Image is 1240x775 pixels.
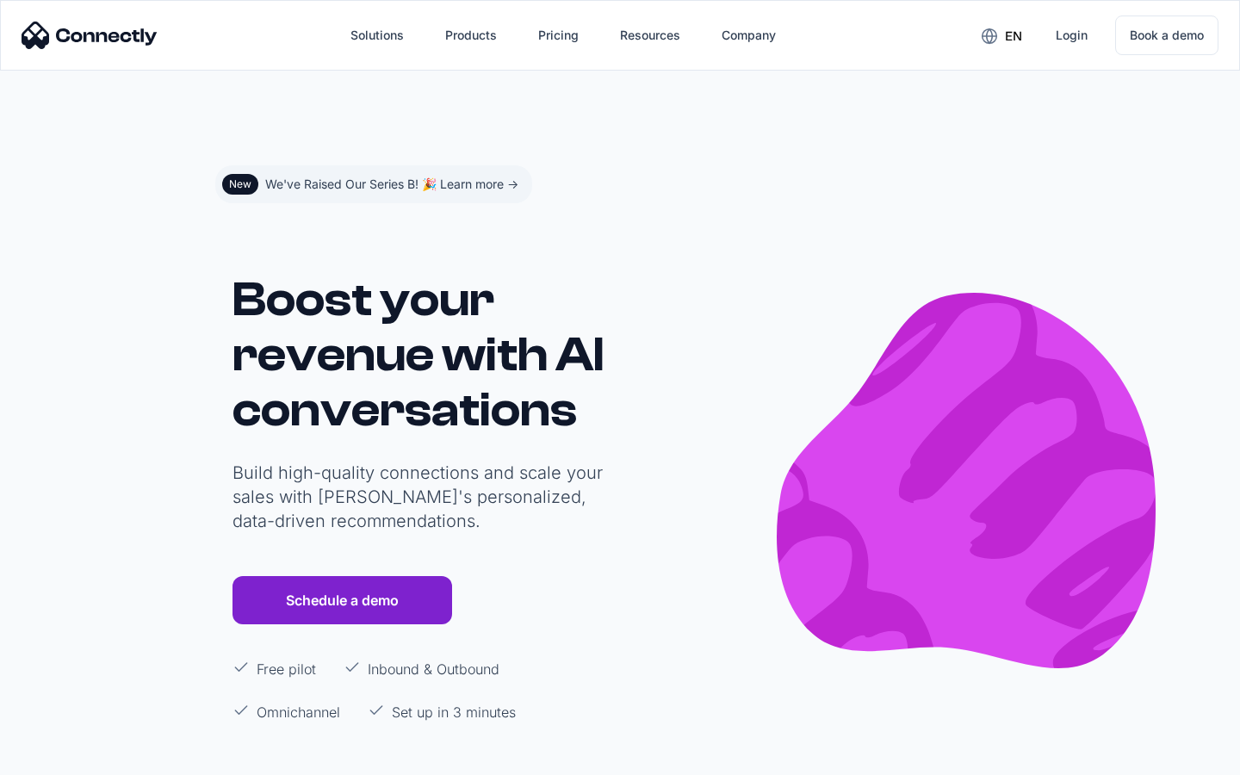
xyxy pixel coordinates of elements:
[232,576,452,624] a: Schedule a demo
[257,659,316,679] p: Free pilot
[22,22,158,49] img: Connectly Logo
[1005,24,1022,48] div: en
[368,659,499,679] p: Inbound & Outbound
[392,702,516,722] p: Set up in 3 minutes
[257,702,340,722] p: Omnichannel
[34,745,103,769] ul: Language list
[1115,15,1218,55] a: Book a demo
[350,23,404,47] div: Solutions
[445,23,497,47] div: Products
[215,165,532,203] a: NewWe've Raised Our Series B! 🎉 Learn more ->
[1056,23,1088,47] div: Login
[232,272,611,437] h1: Boost your revenue with AI conversations
[232,461,611,533] p: Build high-quality connections and scale your sales with [PERSON_NAME]'s personalized, data-drive...
[1042,15,1101,56] a: Login
[17,743,103,769] aside: Language selected: English
[722,23,776,47] div: Company
[265,172,518,196] div: We've Raised Our Series B! 🎉 Learn more ->
[524,15,592,56] a: Pricing
[229,177,251,191] div: New
[538,23,579,47] div: Pricing
[620,23,680,47] div: Resources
